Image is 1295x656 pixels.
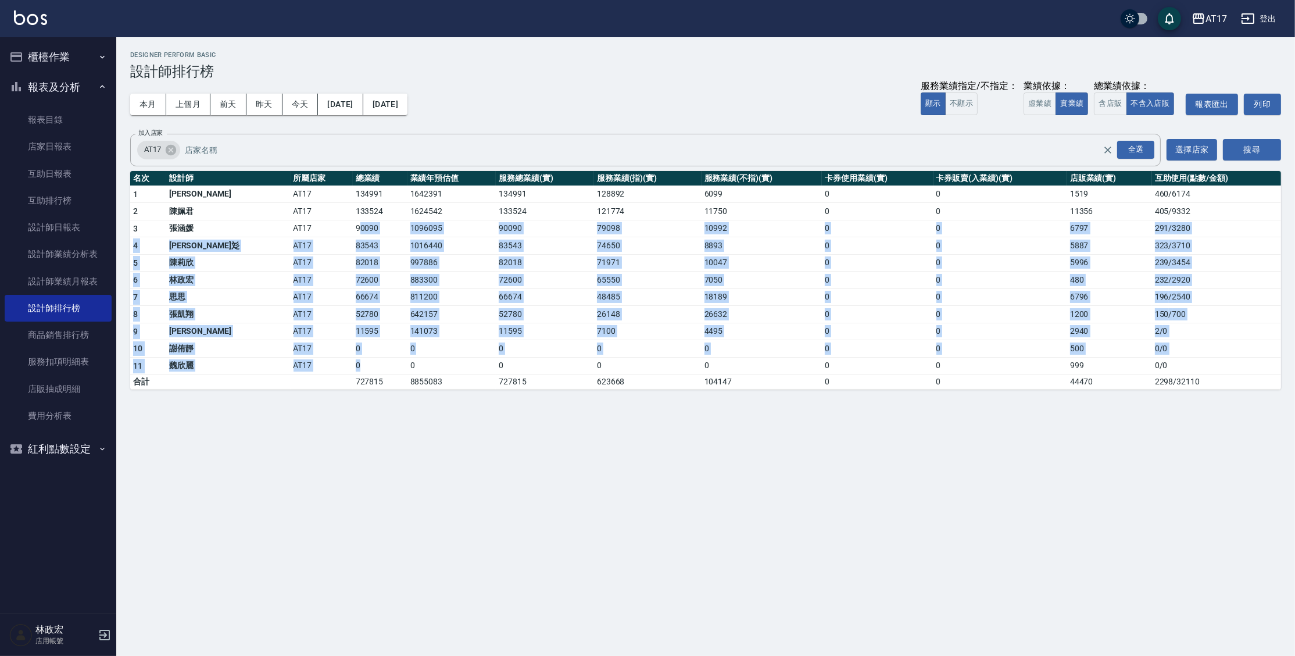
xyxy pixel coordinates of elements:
a: 服務扣項明細表 [5,348,112,375]
button: 不顯示 [945,92,978,115]
td: 5887 [1067,237,1152,255]
button: 搜尋 [1223,139,1281,161]
span: AT17 [137,144,168,155]
td: 727815 [353,375,407,390]
td: 239 / 3454 [1152,254,1281,272]
span: 8 [133,309,138,319]
td: [PERSON_NAME]彣 [166,237,291,255]
a: 互助日報表 [5,161,112,187]
td: 72600 [496,272,594,289]
td: 74650 [594,237,702,255]
td: 魏欣麗 [166,357,291,375]
th: 業績年預估值 [407,171,496,186]
td: 0 [822,272,933,289]
td: 128892 [594,186,702,203]
th: 所屬店家 [291,171,353,186]
td: 0 [496,357,594,375]
div: 總業績依據： [1094,80,1180,92]
td: 0 / 0 [1152,357,1281,375]
button: 本月 [130,94,166,115]
span: 1 [133,190,138,199]
td: 232 / 2920 [1152,272,1281,289]
td: 83543 [353,237,407,255]
td: 合計 [130,375,166,390]
td: 44470 [1067,375,1152,390]
td: 8893 [702,237,822,255]
td: 0 [496,340,594,358]
td: 8855083 [407,375,496,390]
td: 323 / 3710 [1152,237,1281,255]
button: 列印 [1244,94,1281,115]
button: save [1158,7,1181,30]
div: 服務業績指定/不指定： [921,80,1018,92]
td: [PERSON_NAME] [166,323,291,340]
td: 727815 [496,375,594,390]
td: AT17 [291,357,353,375]
div: 業績依據： [1024,80,1088,92]
td: AT17 [291,203,353,220]
a: 商品銷售排行榜 [5,322,112,348]
td: 66674 [353,288,407,306]
td: 0 [822,203,933,220]
td: 0 [933,323,1067,340]
td: 121774 [594,203,702,220]
td: 811200 [407,288,496,306]
td: 500 [1067,340,1152,358]
td: 0 [822,237,933,255]
th: 設計師 [166,171,291,186]
td: 11595 [353,323,407,340]
td: 0 [933,375,1067,390]
td: 0 [933,220,1067,237]
td: 0 [702,340,822,358]
td: 83543 [496,237,594,255]
td: 0 [594,340,702,358]
button: 不含入店販 [1126,92,1175,115]
td: 0 [822,220,933,237]
td: 66674 [496,288,594,306]
td: 90090 [496,220,594,237]
button: [DATE] [318,94,363,115]
td: 2 / 0 [1152,323,1281,340]
td: 0 [933,340,1067,358]
td: 11356 [1067,203,1152,220]
td: 0 [822,306,933,323]
h3: 設計師排行榜 [130,63,1281,80]
td: 思思 [166,288,291,306]
td: 0 [702,357,822,375]
td: 張涵媛 [166,220,291,237]
td: 5996 [1067,254,1152,272]
td: 72600 [353,272,407,289]
td: 0 [933,237,1067,255]
span: 4 [133,241,138,250]
td: 0 [407,357,496,375]
img: Person [9,623,33,647]
button: 今天 [282,94,319,115]
div: AT17 [1205,12,1227,26]
button: 紅利點數設定 [5,434,112,464]
td: 65550 [594,272,702,289]
button: 登出 [1236,8,1281,30]
td: 10992 [702,220,822,237]
span: 11 [133,361,143,370]
td: 11750 [702,203,822,220]
a: 設計師日報表 [5,214,112,241]
span: 9 [133,327,138,336]
td: 2298 / 32110 [1152,375,1281,390]
td: 0 [933,203,1067,220]
td: 2940 [1067,323,1152,340]
h2: Designer Perform Basic [130,51,1281,59]
td: 134991 [353,186,407,203]
button: 實業績 [1056,92,1088,115]
td: 997886 [407,254,496,272]
td: 0 [353,340,407,358]
button: AT17 [1187,7,1232,31]
td: 0 [933,357,1067,375]
th: 服務業績(不指)(實) [702,171,822,186]
td: 1096095 [407,220,496,237]
a: 費用分析表 [5,402,112,429]
td: 0 [933,272,1067,289]
h5: 林政宏 [35,624,95,636]
button: 前天 [210,94,246,115]
td: AT17 [291,272,353,289]
label: 加入店家 [138,129,163,137]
